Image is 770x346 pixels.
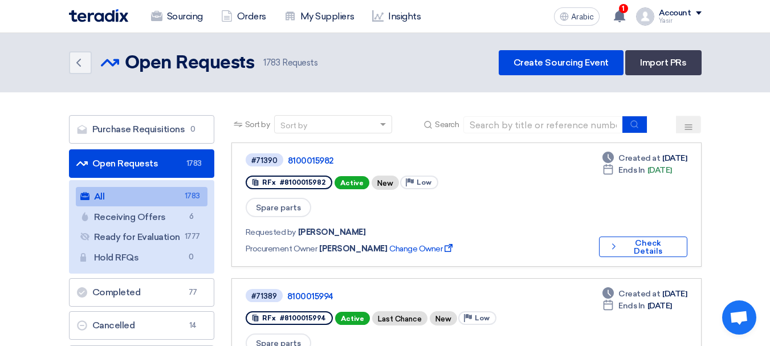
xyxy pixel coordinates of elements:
[189,288,197,296] font: 77
[251,156,278,165] font: #71390
[554,7,600,26] button: Arabic
[435,315,451,323] font: New
[475,314,490,322] font: Low
[190,125,195,133] font: 0
[92,158,158,169] font: Open Requests
[69,9,128,22] img: Teradix logo
[94,231,180,242] font: Ready for Evaluation
[514,57,609,68] font: Create Sourcing Event
[69,115,214,144] a: Purchase Requisitions0
[94,252,139,263] font: Hold RFQs
[262,178,276,186] font: RFx
[92,124,185,135] font: Purchase Requisitions
[185,232,200,241] font: 1777
[618,165,645,175] font: Ends In
[262,314,276,322] font: RFx
[92,320,135,331] font: Cancelled
[640,57,686,68] font: Import PRs
[245,120,270,129] font: Sort by
[300,11,354,22] font: My Suppliers
[185,192,200,200] font: 1783
[142,4,212,29] a: Sourcing
[280,314,326,322] font: #8100015994
[363,4,430,29] a: Insights
[662,289,687,299] font: [DATE]
[618,153,660,163] font: Created at
[340,179,364,187] font: Active
[189,212,194,221] font: 6
[212,4,275,29] a: Orders
[92,287,141,298] font: Completed
[659,8,691,18] font: Account
[167,11,203,22] font: Sourcing
[377,179,393,188] font: New
[389,244,442,254] font: Change Owner
[298,227,366,237] font: [PERSON_NAME]
[186,159,202,168] font: 1783
[69,278,214,307] a: Completed77
[256,203,301,213] font: Spare parts
[571,12,594,22] font: Arabic
[463,116,623,133] input: Search by title or reference number
[125,54,255,72] font: Open Requests
[417,178,431,186] font: Low
[378,315,422,323] font: Last Chance
[618,289,660,299] font: Created at
[599,237,687,257] button: Check Details
[662,153,687,163] font: [DATE]
[94,191,105,202] font: All
[94,211,166,222] font: Receiving Offers
[388,11,421,22] font: Insights
[280,121,307,131] font: Sort by
[636,7,654,26] img: profile_test.png
[280,178,325,186] font: #8100015982
[69,311,214,340] a: Cancelled14
[69,149,214,178] a: Open Requests1783
[275,4,363,29] a: My Suppliers
[659,17,673,25] font: Yasir
[263,58,280,68] font: 1783
[634,238,662,256] font: Check Details
[189,321,197,329] font: 14
[246,244,317,254] font: Procurement Owner
[189,253,194,261] font: 0
[282,58,317,68] font: Requests
[341,315,364,323] font: Active
[251,292,277,300] font: #71389
[435,120,459,129] font: Search
[287,291,333,302] font: 8100015994
[246,227,296,237] font: Requested by
[618,301,645,311] font: Ends In
[647,165,672,175] font: [DATE]
[319,244,387,254] font: [PERSON_NAME]
[288,156,573,166] a: 8100015982
[287,291,572,302] a: 8100015994
[647,301,672,311] font: [DATE]
[237,11,266,22] font: Orders
[288,156,333,166] font: 8100015982
[625,50,701,75] a: Import PRs
[722,300,756,335] div: Open chat
[622,5,625,13] font: 1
